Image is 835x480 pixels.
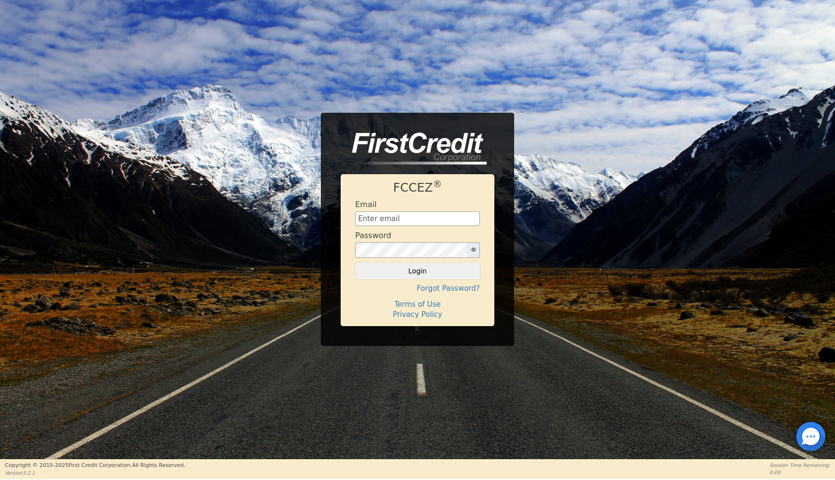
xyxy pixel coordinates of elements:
h4: Password [355,231,391,240]
button: Login [355,263,480,279]
p: Version 3.2.1 [5,469,185,477]
input: password [355,242,467,258]
p: Session Time Remaining: [770,462,830,469]
h4: Email [355,200,376,209]
img: logo-CMu_cnol.png [341,133,487,165]
input: Enter email [355,211,480,226]
sup: ® [433,179,442,189]
p: 0:00 [770,469,830,476]
h4: Privacy Policy [355,310,480,319]
h4: Terms of Use [355,300,480,309]
p: Copyright © 2015- 2025 First Credit Corporation. [5,462,185,470]
h1: FCCEZ [355,180,480,195]
span: All Rights Reserved. [132,462,185,468]
h4: Forgot Password? [355,284,480,293]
